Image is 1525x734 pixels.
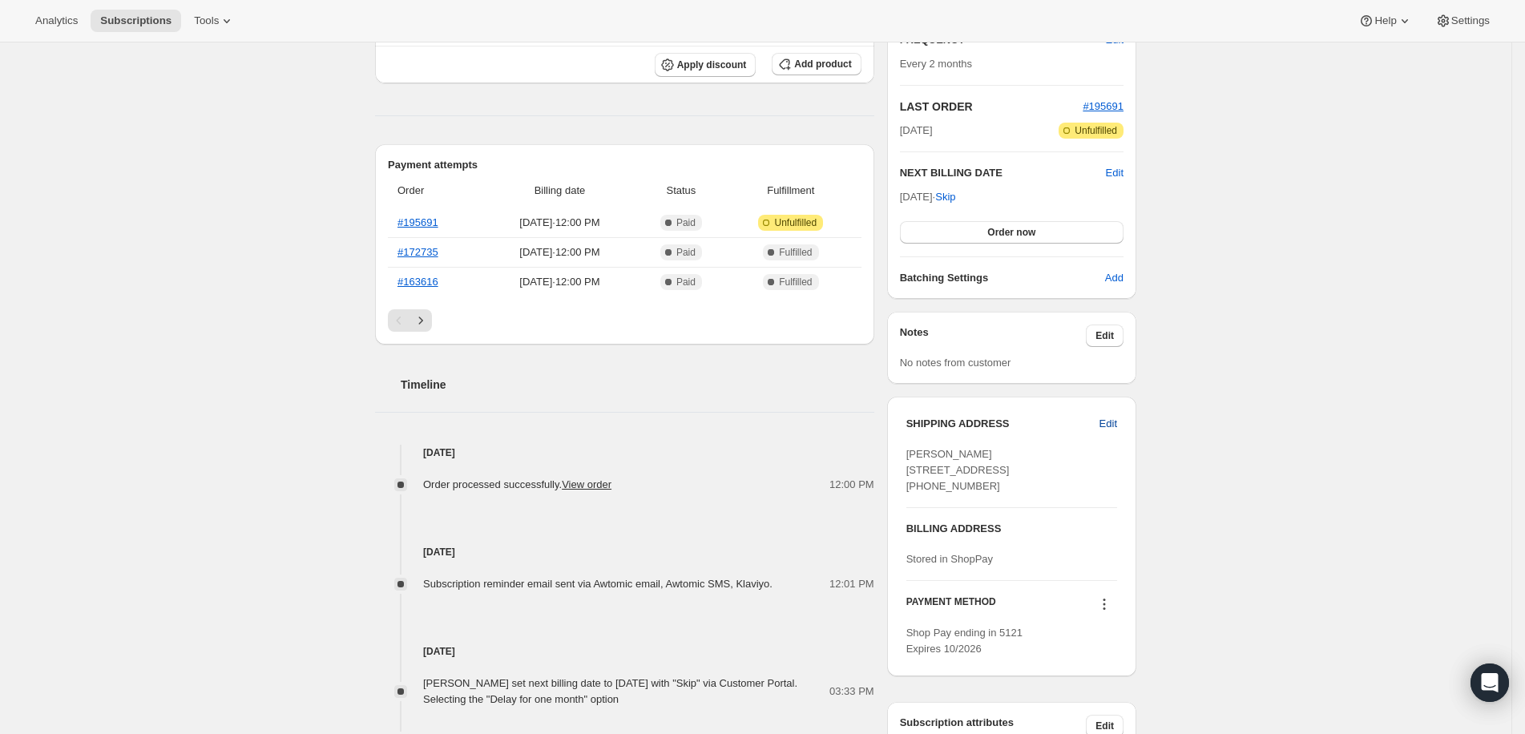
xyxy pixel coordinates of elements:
[1095,720,1114,732] span: Edit
[677,58,747,71] span: Apply discount
[397,246,438,258] a: #172735
[1426,10,1499,32] button: Settings
[388,173,482,208] th: Order
[900,58,972,70] span: Every 2 months
[655,53,756,77] button: Apply discount
[562,478,611,490] a: View order
[900,270,1105,286] h6: Batching Settings
[375,643,874,659] h4: [DATE]
[1374,14,1396,27] span: Help
[35,14,78,27] span: Analytics
[1349,10,1422,32] button: Help
[987,226,1035,239] span: Order now
[423,478,611,490] span: Order processed successfully.
[906,416,1099,432] h3: SHIPPING ADDRESS
[779,276,812,288] span: Fulfilled
[1451,14,1490,27] span: Settings
[1095,265,1133,291] button: Add
[730,183,852,199] span: Fulfillment
[900,191,956,203] span: [DATE] ·
[91,10,181,32] button: Subscriptions
[194,14,219,27] span: Tools
[1075,124,1117,137] span: Unfulfilled
[388,309,861,332] nav: Pagination
[779,246,812,259] span: Fulfilled
[906,521,1117,537] h3: BILLING ADDRESS
[900,357,1011,369] span: No notes from customer
[423,677,797,705] span: [PERSON_NAME] set next billing date to [DATE] with "Skip" via Customer Portal. Selecting the "Del...
[1086,325,1124,347] button: Edit
[397,216,438,228] a: #195691
[642,183,720,199] span: Status
[401,377,874,393] h2: Timeline
[794,58,851,71] span: Add product
[906,595,996,617] h3: PAYMENT METHOD
[829,477,874,493] span: 12:00 PM
[1095,329,1114,342] span: Edit
[829,576,874,592] span: 12:01 PM
[774,216,817,229] span: Unfulfilled
[676,246,696,259] span: Paid
[375,544,874,560] h4: [DATE]
[676,216,696,229] span: Paid
[409,309,432,332] button: Next
[1099,416,1117,432] span: Edit
[397,276,438,288] a: #163616
[423,578,773,590] span: Subscription reminder email sent via Awtomic email, Awtomic SMS, Klaviyo.
[487,215,632,231] span: [DATE] · 12:00 PM
[906,553,993,565] span: Stored in ShopPay
[900,123,933,139] span: [DATE]
[1083,99,1124,115] button: #195691
[184,10,244,32] button: Tools
[1083,100,1124,112] a: #195691
[900,221,1124,244] button: Order now
[926,184,965,210] button: Skip
[829,684,874,700] span: 03:33 PM
[935,189,955,205] span: Skip
[388,157,861,173] h2: Payment attempts
[100,14,171,27] span: Subscriptions
[1106,165,1124,181] button: Edit
[375,445,874,461] h4: [DATE]
[900,325,1087,347] h3: Notes
[1471,663,1509,702] div: Open Intercom Messenger
[1105,270,1124,286] span: Add
[900,165,1106,181] h2: NEXT BILLING DATE
[900,99,1083,115] h2: LAST ORDER
[1090,411,1127,437] button: Edit
[487,274,632,290] span: [DATE] · 12:00 PM
[906,448,1010,492] span: [PERSON_NAME] [STREET_ADDRESS] [PHONE_NUMBER]
[772,53,861,75] button: Add product
[487,183,632,199] span: Billing date
[26,10,87,32] button: Analytics
[906,627,1023,655] span: Shop Pay ending in 5121 Expires 10/2026
[487,244,632,260] span: [DATE] · 12:00 PM
[676,276,696,288] span: Paid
